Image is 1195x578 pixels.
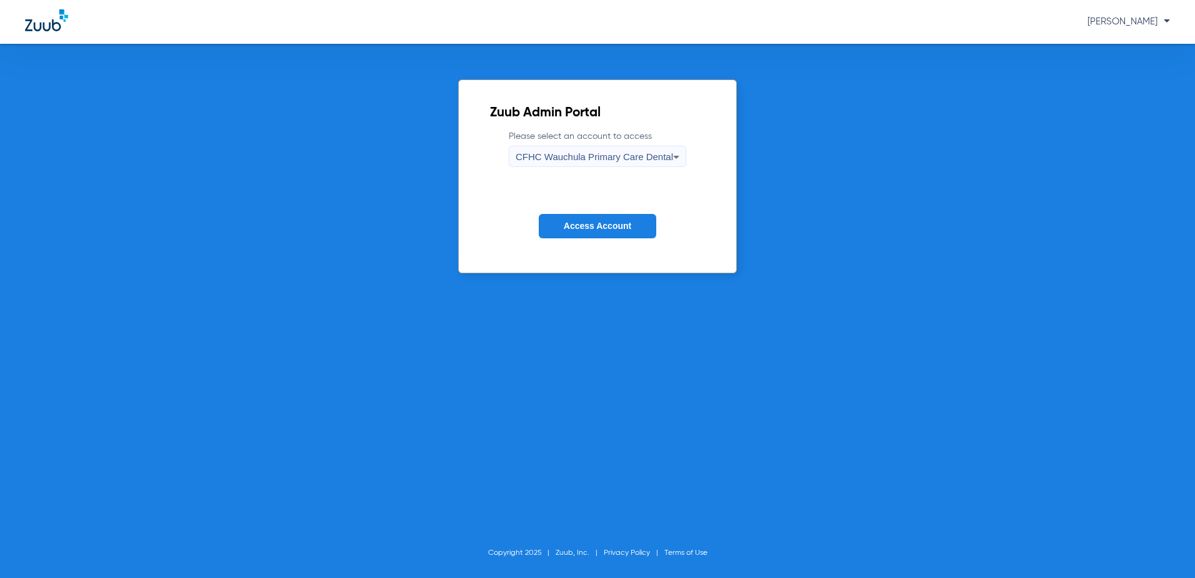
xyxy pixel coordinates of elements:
img: Zuub Logo [25,9,68,31]
span: [PERSON_NAME] [1087,17,1170,26]
button: Access Account [539,214,656,238]
li: Zuub, Inc. [556,547,604,559]
h2: Zuub Admin Portal [490,107,705,119]
li: Copyright 2025 [488,547,556,559]
a: Terms of Use [664,549,707,557]
iframe: Chat Widget [1132,518,1195,578]
a: Privacy Policy [604,549,650,557]
span: CFHC Wauchula Primary Care Dental [516,151,673,162]
span: Access Account [564,221,631,231]
label: Please select an account to access [509,130,686,167]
